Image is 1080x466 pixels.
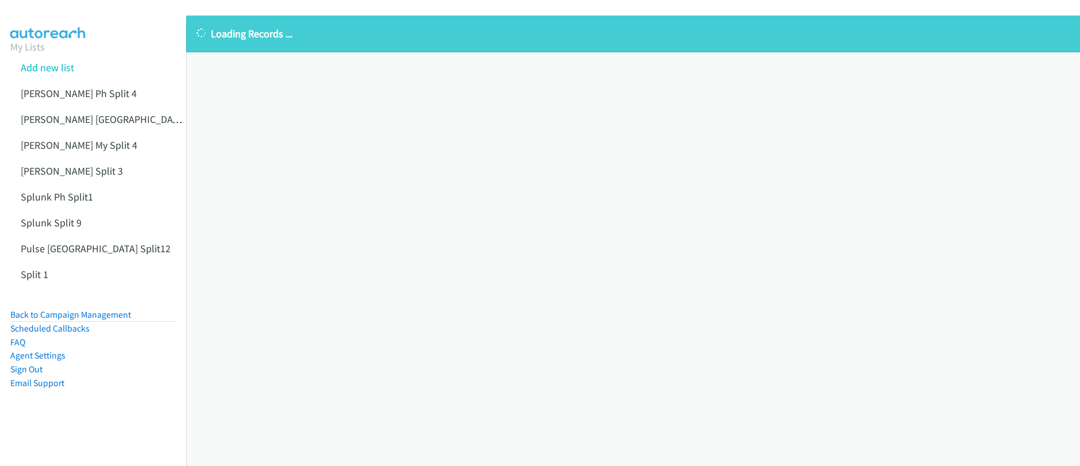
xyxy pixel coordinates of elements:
[21,138,137,152] a: [PERSON_NAME] My Split 4
[21,216,82,229] a: Splunk Split 9
[21,61,74,74] a: Add new list
[196,26,1070,41] p: Loading Records ...
[10,364,43,375] a: Sign Out
[10,323,90,334] a: Scheduled Callbacks
[21,242,171,255] a: Pulse [GEOGRAPHIC_DATA] Split12
[21,164,123,178] a: [PERSON_NAME] Split 3
[10,350,65,361] a: Agent Settings
[10,40,45,53] a: My Lists
[21,268,48,281] a: Split 1
[21,190,93,203] a: Splunk Ph Split1
[10,378,64,388] a: Email Support
[21,87,137,100] a: [PERSON_NAME] Ph Split 4
[10,337,25,348] a: FAQ
[21,113,292,126] a: [PERSON_NAME] [GEOGRAPHIC_DATA] [GEOGRAPHIC_DATA] 11
[10,309,131,320] a: Back to Campaign Management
